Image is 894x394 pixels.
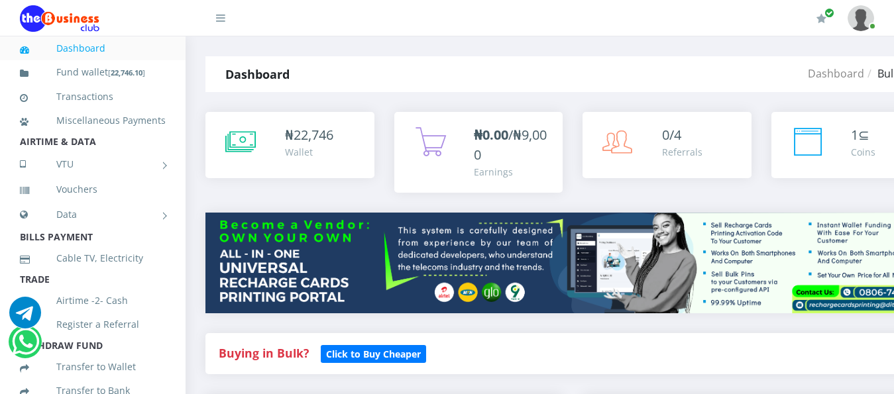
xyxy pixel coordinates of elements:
[20,198,166,231] a: Data
[20,57,166,88] a: Fund wallet[22,746.10]
[816,13,826,24] i: Renew/Upgrade Subscription
[474,126,547,164] span: /₦9,000
[20,5,99,32] img: Logo
[20,33,166,64] a: Dashboard
[321,345,426,361] a: Click to Buy Cheaper
[219,345,309,361] strong: Buying in Bulk?
[285,145,333,159] div: Wallet
[474,165,550,179] div: Earnings
[205,112,374,178] a: ₦22,746 Wallet
[294,126,333,144] span: 22,746
[20,352,166,382] a: Transfer to Wallet
[108,68,145,77] small: [ ]
[12,336,39,358] a: Chat for support
[851,145,875,159] div: Coins
[848,5,874,31] img: User
[662,126,681,144] span: 0/4
[20,105,166,136] a: Miscellaneous Payments
[851,126,858,144] span: 1
[851,125,875,145] div: ⊆
[824,8,834,18] span: Renew/Upgrade Subscription
[326,348,421,360] b: Click to Buy Cheaper
[225,66,290,82] strong: Dashboard
[20,174,166,205] a: Vouchers
[20,309,166,340] a: Register a Referral
[20,285,166,316] a: Airtime -2- Cash
[583,112,752,178] a: 0/4 Referrals
[474,126,508,144] b: ₦0.00
[20,148,166,181] a: VTU
[808,66,864,81] a: Dashboard
[20,81,166,112] a: Transactions
[9,307,41,328] a: Chat for support
[285,125,333,145] div: ₦
[394,112,563,193] a: ₦0.00/₦9,000 Earnings
[20,243,166,273] a: Cable TV, Electricity
[111,68,142,77] b: 22,746.10
[662,145,702,159] div: Referrals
